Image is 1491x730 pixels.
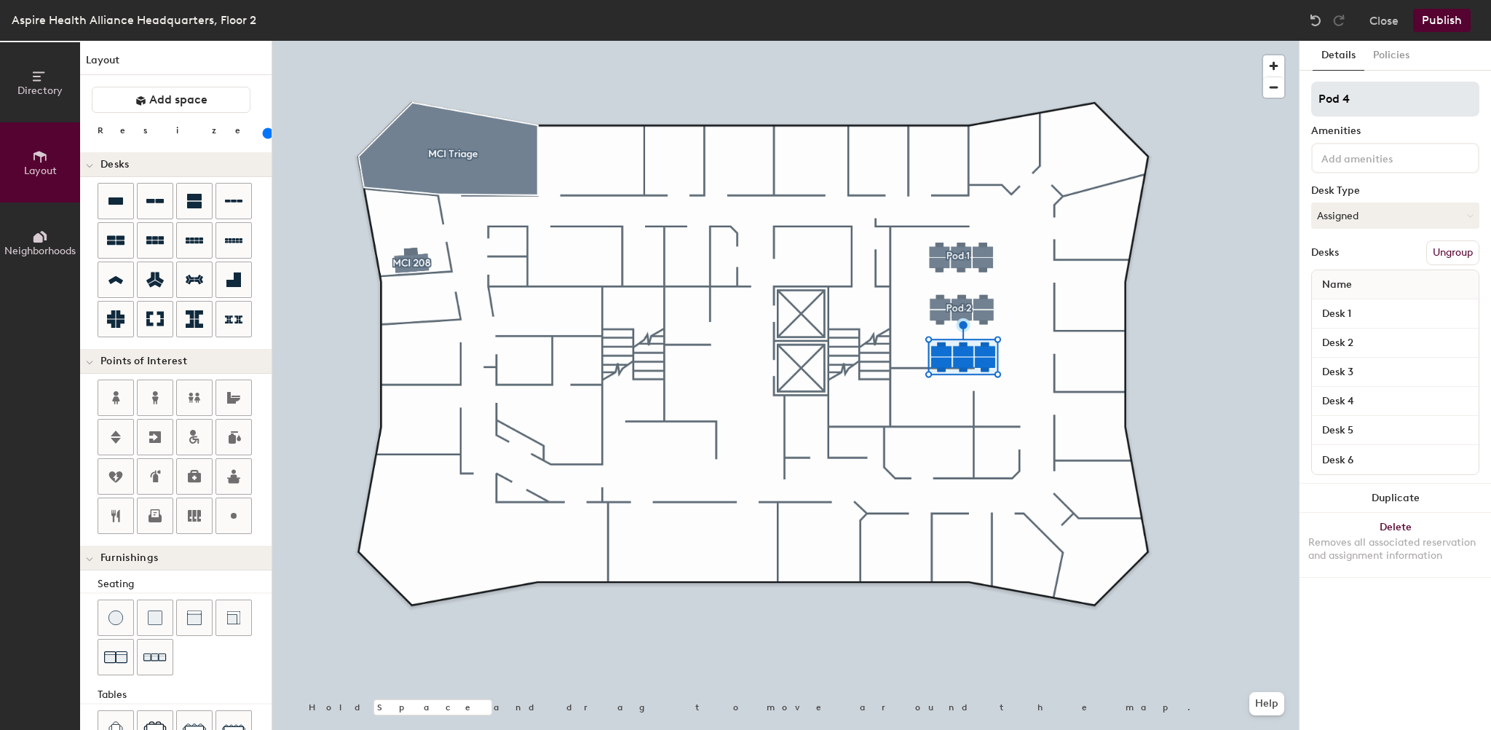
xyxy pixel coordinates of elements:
input: Unnamed desk [1315,450,1476,470]
span: Points of Interest [100,356,187,367]
img: Stool [108,611,123,625]
button: Stool [98,600,134,636]
img: Couch (corner) [226,611,241,625]
div: Aspire Health Alliance Headquarters, Floor 2 [12,11,256,29]
span: Layout [24,165,57,177]
span: Directory [17,85,63,97]
button: Couch (corner) [215,600,252,636]
img: Redo [1332,13,1346,28]
button: Couch (x2) [98,639,134,675]
button: Policies [1364,41,1418,71]
button: Close [1369,9,1399,32]
button: Cushion [137,600,173,636]
img: Undo [1308,13,1323,28]
img: Couch (middle) [187,611,202,625]
span: Neighborhoods [4,245,76,257]
img: Cushion [148,611,162,625]
div: Desk Type [1311,185,1479,197]
input: Add amenities [1318,149,1450,166]
span: Add space [149,93,207,107]
span: Desks [100,159,129,170]
div: Amenities [1311,125,1479,137]
span: Name [1315,272,1359,298]
button: Ungroup [1426,240,1479,265]
div: Resize [98,125,258,136]
img: Couch (x2) [104,645,127,669]
div: Desks [1311,247,1339,259]
button: Add space [92,87,250,113]
button: Assigned [1311,203,1479,229]
button: Couch (x3) [137,639,173,675]
button: Publish [1413,9,1471,32]
div: Tables [98,687,272,703]
button: Duplicate [1300,484,1491,513]
input: Unnamed desk [1315,362,1476,382]
input: Unnamed desk [1315,333,1476,353]
button: DeleteRemoves all associated reservation and assignment information [1300,513,1491,577]
div: Seating [98,576,272,592]
span: Furnishings [100,552,158,564]
div: Removes all associated reservation and assignment information [1308,536,1482,562]
input: Unnamed desk [1315,420,1476,441]
button: Details [1313,41,1364,71]
button: Couch (middle) [176,600,213,636]
h1: Layout [80,52,272,75]
button: Help [1249,692,1284,715]
img: Couch (x3) [143,646,167,669]
input: Unnamed desk [1315,304,1476,324]
input: Unnamed desk [1315,391,1476,412]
